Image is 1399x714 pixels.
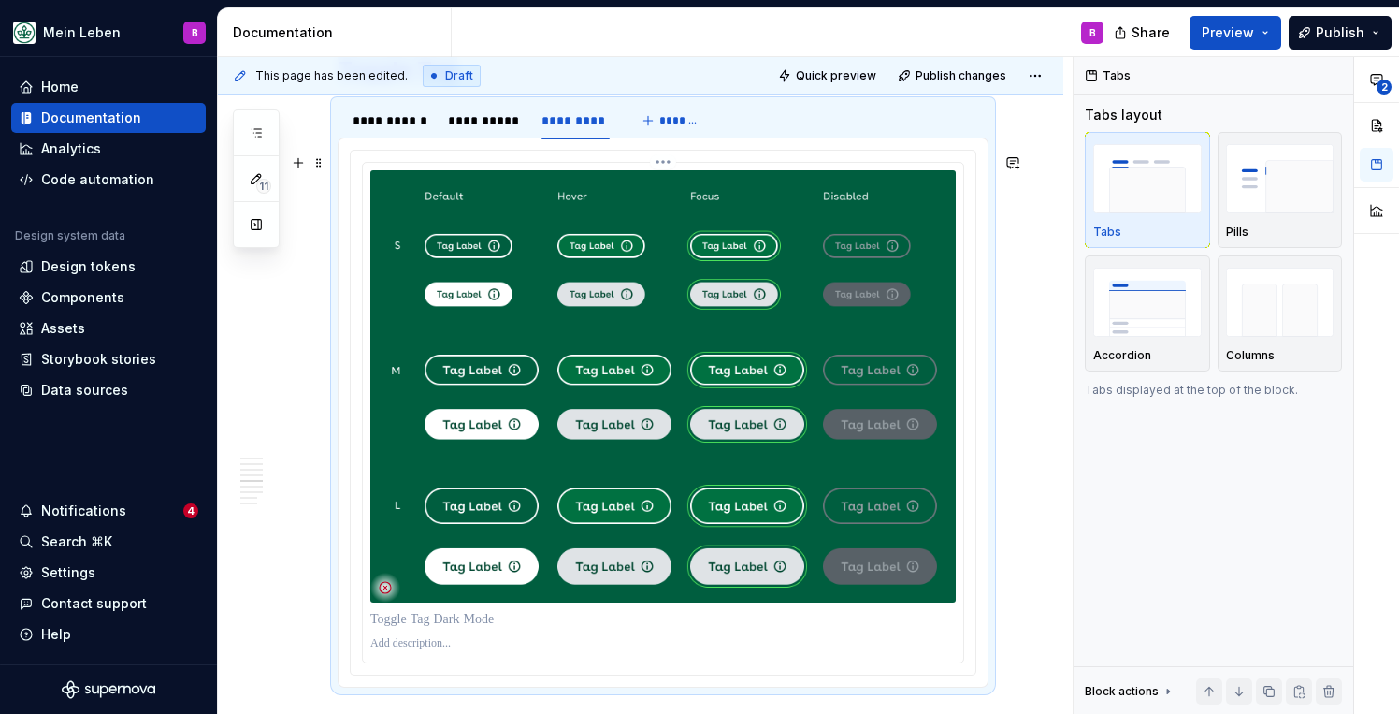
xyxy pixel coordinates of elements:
div: Design system data [15,228,125,243]
a: Code automation [11,165,206,195]
p: Pills [1226,225,1248,240]
span: Publish changes [916,68,1006,83]
img: placeholder [1093,144,1202,212]
div: Search ⌘K [41,532,112,551]
div: Tabs layout [1085,106,1162,124]
img: placeholder [1226,144,1334,212]
div: Contact support [41,594,147,613]
button: Publish [1289,16,1392,50]
a: Storybook stories [11,344,206,374]
span: This page has been edited. [255,68,408,83]
button: Mein LebenB [4,12,213,52]
div: Block actions [1085,678,1175,705]
div: Help [41,625,71,644]
div: Documentation [41,109,141,127]
a: Home [11,72,206,102]
span: Share [1132,23,1170,42]
div: Components [41,288,124,307]
button: Quick preview [772,63,885,89]
button: Search ⌘K [11,527,206,557]
div: Settings [41,563,95,582]
button: Contact support [11,589,206,619]
a: Components [11,283,206,313]
button: placeholderTabs [1085,132,1210,248]
span: Draft [445,68,473,83]
section-item: Dark Mode [350,150,976,675]
button: Preview [1190,16,1281,50]
span: 4 [183,503,198,518]
button: placeholderPills [1218,132,1343,248]
button: Notifications4 [11,496,206,526]
div: Analytics [41,139,101,158]
a: Assets [11,313,206,343]
span: 2 [1377,80,1392,95]
span: Quick preview [796,68,876,83]
span: 11 [256,179,271,194]
div: Design tokens [41,257,136,276]
div: B [192,25,198,40]
button: placeholderColumns [1218,255,1343,372]
img: df5db9ef-aba0-4771-bf51-9763b7497661.png [13,22,36,44]
div: Block actions [1085,684,1159,699]
div: Mein Leben [43,23,121,42]
div: Home [41,78,79,96]
div: Storybook stories [41,350,156,369]
a: Design tokens [11,252,206,282]
button: Publish changes [892,63,1015,89]
div: Assets [41,319,85,338]
img: placeholder [1226,268,1334,336]
button: Help [11,619,206,649]
a: Data sources [11,375,206,405]
svg: Supernova Logo [62,680,155,699]
div: Data sources [41,381,128,400]
button: Share [1104,16,1182,50]
a: Documentation [11,103,206,133]
span: Publish [1316,23,1364,42]
span: Preview [1202,23,1254,42]
div: Notifications [41,502,126,520]
img: placeholder [1093,268,1202,336]
p: Tabs [1093,225,1121,240]
a: Settings [11,558,206,588]
div: Documentation [233,23,443,42]
p: Columns [1226,348,1275,363]
p: Accordion [1093,348,1151,363]
div: Code automation [41,170,154,189]
div: B [1089,25,1096,40]
button: placeholderAccordion [1085,255,1210,372]
p: Tabs displayed at the top of the block. [1085,383,1342,398]
a: Analytics [11,134,206,164]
